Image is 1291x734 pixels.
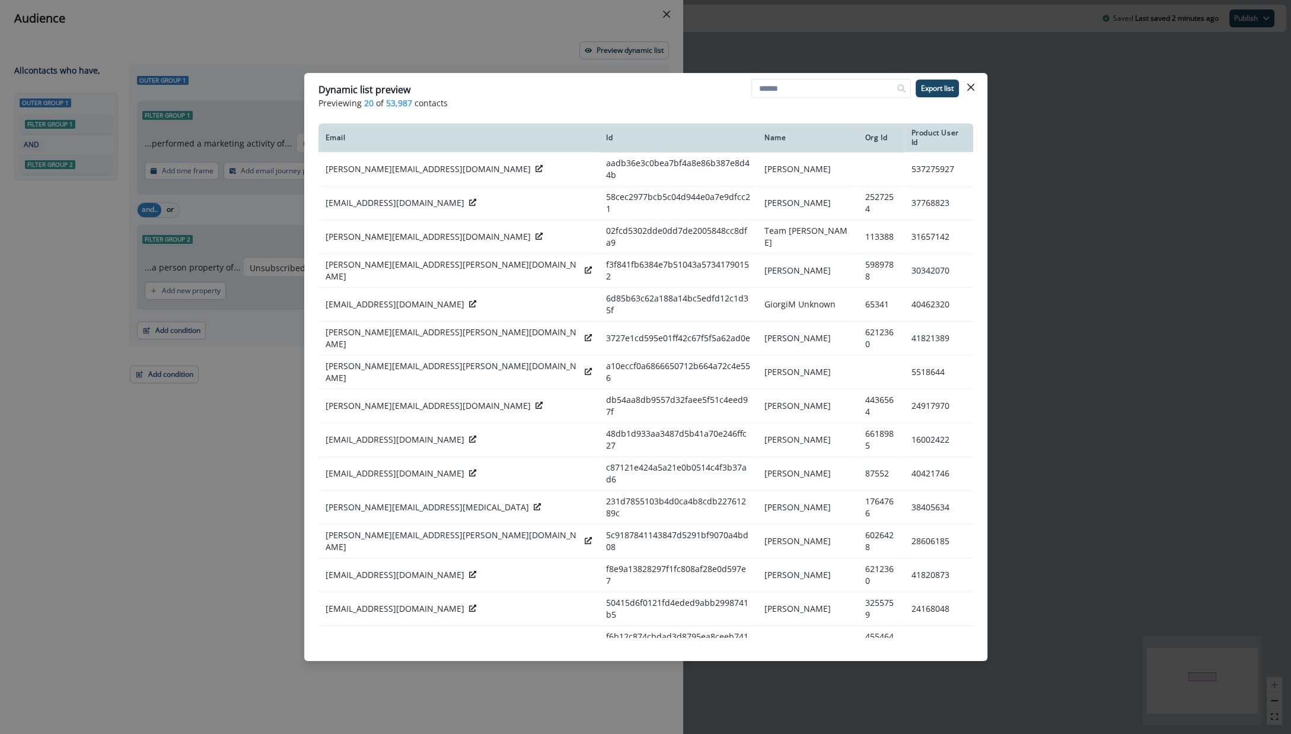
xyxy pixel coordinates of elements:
[858,558,904,592] td: 6212360
[757,524,858,558] td: [PERSON_NAME]
[599,422,757,456] td: 48db1d933aa3487d5b41a70e246ffc27
[599,152,757,186] td: aadb36e3c0bea7bf4a8e86b387e8d44b
[326,529,581,553] p: [PERSON_NAME][EMAIL_ADDRESS][PERSON_NAME][DOMAIN_NAME]
[961,78,980,97] button: Close
[326,434,464,446] p: [EMAIL_ADDRESS][DOMAIN_NAME]
[757,152,858,186] td: [PERSON_NAME]
[858,287,904,321] td: 65341
[326,603,464,615] p: [EMAIL_ADDRESS][DOMAIN_NAME]
[326,231,531,243] p: [PERSON_NAME][EMAIL_ADDRESS][DOMAIN_NAME]
[757,422,858,456] td: [PERSON_NAME]
[757,186,858,220] td: [PERSON_NAME]
[904,321,973,355] td: 41821389
[318,82,410,97] p: Dynamic list preview
[904,287,973,321] td: 40462320
[326,360,581,384] p: [PERSON_NAME][EMAIL_ADDRESS][PERSON_NAME][DOMAIN_NAME]
[921,84,954,93] p: Export list
[364,97,374,109] span: 20
[757,592,858,625] td: [PERSON_NAME]
[904,490,973,524] td: 38405634
[326,637,531,649] p: [PERSON_NAME][EMAIL_ADDRESS][DOMAIN_NAME]
[904,355,973,389] td: 5518644
[904,422,973,456] td: 16002422
[599,253,757,287] td: f3f841fb6384e7b51043a57341790152
[599,389,757,422] td: db54aa8db9557d32faee5f51c4eed97f
[326,163,531,175] p: [PERSON_NAME][EMAIL_ADDRESS][DOMAIN_NAME]
[599,287,757,321] td: 6d85b63c62a188a14bc5edfd12c1d35f
[599,625,757,659] td: f6b12c874cbdad3d8795ea8ceeb74176
[326,501,529,513] p: [PERSON_NAME][EMAIL_ADDRESS][MEDICAL_DATA]
[904,625,973,659] td: 38068153
[858,592,904,625] td: 3255759
[757,321,858,355] td: [PERSON_NAME]
[865,133,897,142] div: Org Id
[916,80,959,97] button: Export list
[757,456,858,490] td: [PERSON_NAME]
[599,592,757,625] td: 50415d6f0121fd4eded9abb2998741b5
[599,490,757,524] td: 231d7855103b4d0ca4b8cdb22761289c
[904,152,973,186] td: 537275927
[858,321,904,355] td: 6212360
[858,625,904,659] td: 4554647
[858,524,904,558] td: 6026428
[599,524,757,558] td: 5c9187841143847d5291bf9070a4bd08
[858,456,904,490] td: 87552
[904,186,973,220] td: 37768823
[599,456,757,490] td: c87121e424a5a21e0b0514c4f3b37ad6
[757,490,858,524] td: [PERSON_NAME]
[757,220,858,253] td: Team [PERSON_NAME]
[599,220,757,253] td: 02fcd5302dde0dd7de2005848cc8dfa9
[599,186,757,220] td: 58cec2977bcb5c04d944e0a7e9dfcc21
[757,389,858,422] td: [PERSON_NAME]
[757,558,858,592] td: [PERSON_NAME]
[858,253,904,287] td: 5989788
[326,197,464,209] p: [EMAIL_ADDRESS][DOMAIN_NAME]
[904,524,973,558] td: 28606185
[858,186,904,220] td: 2527254
[318,97,973,109] p: Previewing of contacts
[904,592,973,625] td: 24168048
[326,569,464,581] p: [EMAIL_ADDRESS][DOMAIN_NAME]
[858,220,904,253] td: 113388
[911,128,966,147] div: Product User Id
[599,321,757,355] td: 3727e1cd595e01ff42c67f5f5a62ad0e
[858,389,904,422] td: 4436564
[606,133,750,142] div: Id
[386,97,412,109] span: 53,987
[757,253,858,287] td: [PERSON_NAME]
[904,389,973,422] td: 24917970
[757,287,858,321] td: GiorgiM Unknown
[764,133,850,142] div: Name
[326,400,531,412] p: [PERSON_NAME][EMAIL_ADDRESS][DOMAIN_NAME]
[757,355,858,389] td: [PERSON_NAME]
[904,253,973,287] td: 30342070
[858,422,904,456] td: 6618985
[326,468,464,479] p: [EMAIL_ADDRESS][DOMAIN_NAME]
[599,355,757,389] td: a10eccf0a6866650712b664a72c4e556
[599,558,757,592] td: f8e9a13828297f1fc808af28e0d597e7
[326,298,464,310] p: [EMAIL_ADDRESS][DOMAIN_NAME]
[326,326,581,350] p: [PERSON_NAME][EMAIL_ADDRESS][PERSON_NAME][DOMAIN_NAME]
[904,558,973,592] td: 41820873
[904,456,973,490] td: 40421746
[904,220,973,253] td: 31657142
[858,490,904,524] td: 1764766
[326,259,581,282] p: [PERSON_NAME][EMAIL_ADDRESS][PERSON_NAME][DOMAIN_NAME]
[326,133,592,142] div: Email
